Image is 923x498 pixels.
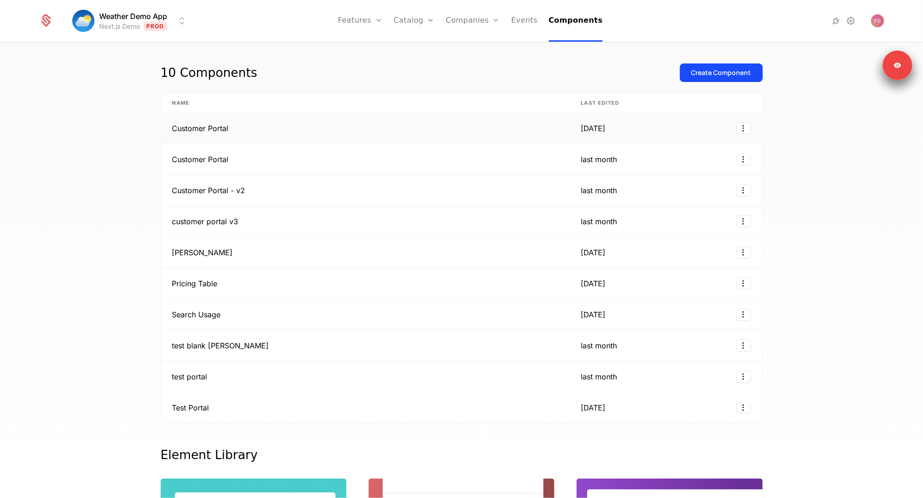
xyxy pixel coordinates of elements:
[736,184,751,196] button: Select action
[161,392,570,423] td: Test Portal
[161,237,570,268] td: [PERSON_NAME]
[736,215,751,227] button: Select action
[581,309,624,320] div: [DATE]
[161,330,570,361] td: test blank [PERSON_NAME]
[871,14,884,27] button: Open user button
[161,94,570,113] th: Name
[581,185,624,196] div: last month
[161,446,763,464] div: Element Library
[161,361,570,392] td: test portal
[75,11,188,31] button: Select environment
[581,402,624,413] div: [DATE]
[736,371,751,383] button: Select action
[691,68,751,77] div: Create Component
[99,22,140,31] div: Next.js Demo
[736,122,751,134] button: Select action
[830,15,841,26] a: Integrations
[161,175,570,206] td: Customer Portal - v2
[871,14,884,27] img: fynn glover
[736,246,751,258] button: Select action
[736,402,751,414] button: Select action
[581,371,624,382] div: last month
[161,63,257,82] div: 10 Components
[736,277,751,290] button: Select action
[845,15,856,26] a: Settings
[581,154,624,165] div: last month
[161,299,570,330] td: Search Usage
[581,340,624,351] div: last month
[680,63,763,82] button: Create Component
[736,153,751,165] button: Select action
[144,22,167,31] span: Prod
[161,206,570,237] td: customer portal v3
[99,11,167,22] span: Weather Demo App
[72,10,94,32] img: Weather Demo App
[161,268,570,299] td: Pricing Table
[581,123,624,134] div: [DATE]
[736,309,751,321] button: Select action
[581,278,624,289] div: [DATE]
[161,144,570,175] td: Customer Portal
[581,247,624,258] div: [DATE]
[736,340,751,352] button: Select action
[570,94,635,113] th: Last edited
[581,216,624,227] div: last month
[161,113,570,144] td: Customer Portal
